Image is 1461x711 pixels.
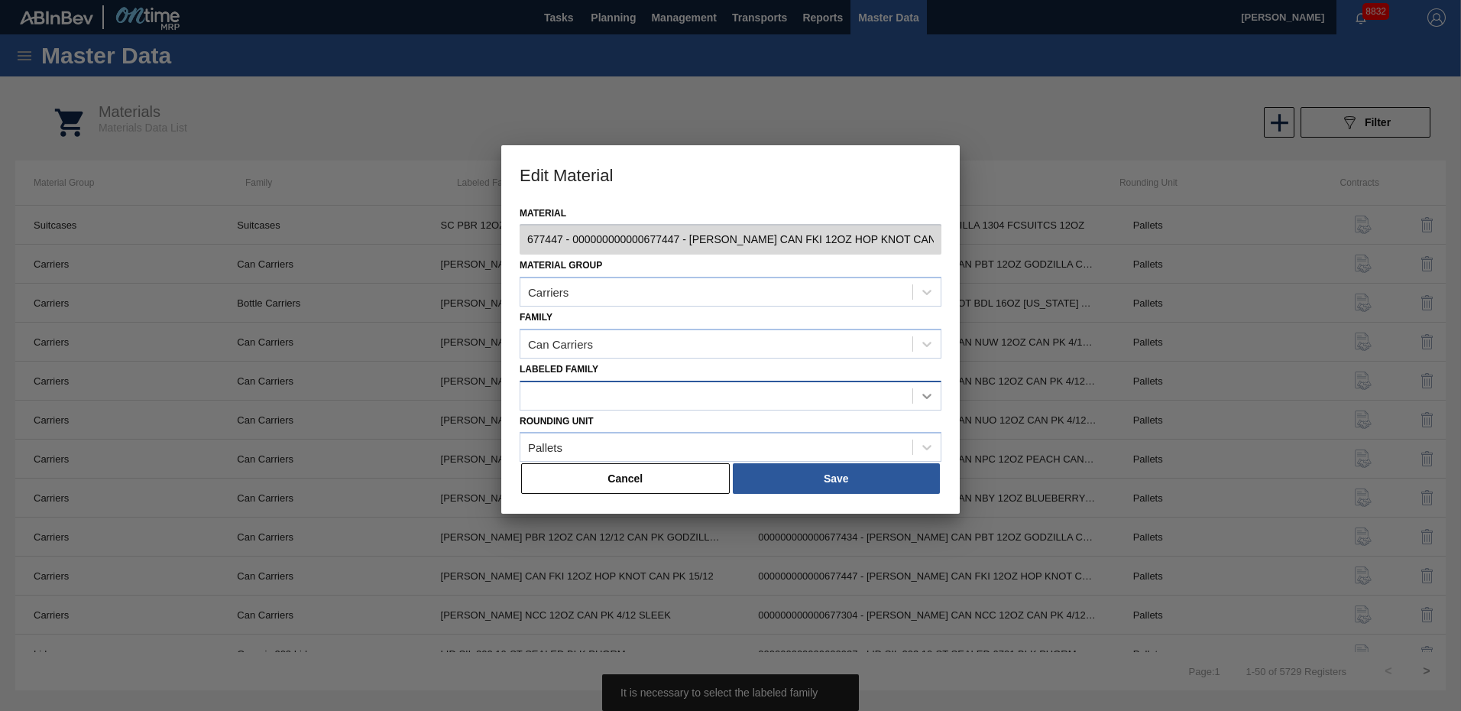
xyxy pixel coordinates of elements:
label: Rounding Unit [520,416,594,427]
button: Cancel [521,463,730,494]
label: Material Group [520,260,602,271]
button: Save [733,463,940,494]
h3: Edit Material [501,145,960,203]
div: Carriers [528,286,569,299]
label: Labeled Family [520,364,598,375]
div: Pallets [528,441,562,454]
div: Can Carriers [528,337,593,350]
label: Material [520,203,941,225]
label: Family [520,312,552,323]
